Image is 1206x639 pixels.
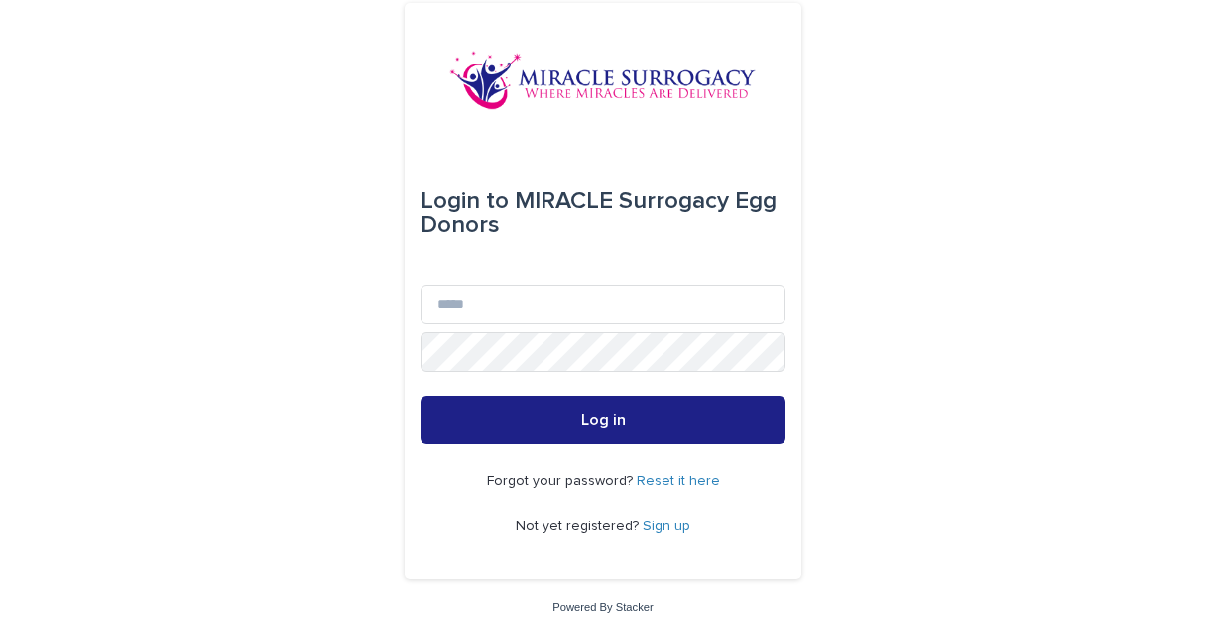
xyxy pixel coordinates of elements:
span: Not yet registered? [516,519,643,533]
img: OiFFDOGZQuirLhrlO1ag [449,51,757,110]
div: MIRACLE Surrogacy Egg Donors [421,174,785,253]
button: Log in [421,396,785,444]
a: Sign up [643,519,690,533]
a: Powered By Stacker [552,601,653,613]
span: Forgot your password? [487,474,637,488]
span: Login to [421,190,509,213]
a: Reset it here [637,474,720,488]
span: Log in [581,412,626,428]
